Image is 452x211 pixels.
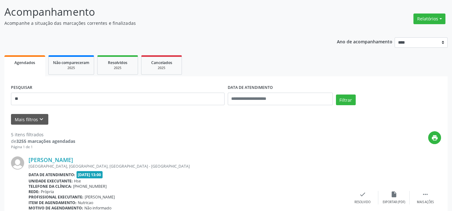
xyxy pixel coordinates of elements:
[29,194,83,200] b: Profissional executante:
[413,14,445,24] button: Relatórios
[85,194,115,200] span: [PERSON_NAME]
[29,189,40,194] b: Rede:
[16,138,75,144] strong: 3255 marcações agendadas
[383,200,405,204] div: Exportar (PDF)
[14,60,35,65] span: Agendados
[11,156,24,170] img: img
[74,178,81,184] span: Hse
[11,138,75,144] div: de
[53,66,89,70] div: 2025
[354,200,370,204] div: Resolvido
[73,184,107,189] span: [PHONE_NUMBER]
[11,144,75,150] div: Página 1 de 1
[102,66,133,70] div: 2025
[29,200,77,205] b: Item de agendamento:
[29,205,83,211] b: Motivo de agendamento:
[29,172,75,177] b: Data de atendimento:
[146,66,177,70] div: 2025
[337,37,392,45] p: Ano de acompanhamento
[4,20,315,26] p: Acompanhe a situação das marcações correntes e finalizadas
[77,171,103,178] span: [DATE] 13:00
[417,200,434,204] div: Mais ações
[422,191,429,198] i: 
[41,189,54,194] span: Própria
[151,60,172,65] span: Cancelados
[29,184,72,189] b: Telefone da clínica:
[84,205,111,211] span: Não informado
[359,191,366,198] i: check
[29,156,73,163] a: [PERSON_NAME]
[4,4,315,20] p: Acompanhamento
[11,131,75,138] div: 5 itens filtrados
[78,200,93,205] span: Nutricao
[11,114,48,125] button: Mais filtroskeyboard_arrow_down
[29,164,347,169] div: [GEOGRAPHIC_DATA], [GEOGRAPHIC_DATA], [GEOGRAPHIC_DATA] - [GEOGRAPHIC_DATA]
[428,131,441,144] button: print
[228,83,273,93] label: DATA DE ATENDIMENTO
[38,116,45,123] i: keyboard_arrow_down
[11,83,32,93] label: PESQUISAR
[108,60,127,65] span: Resolvidos
[391,191,397,198] i: insert_drive_file
[336,95,356,105] button: Filtrar
[53,60,89,65] span: Não compareceram
[29,178,73,184] b: Unidade executante:
[431,134,438,141] i: print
